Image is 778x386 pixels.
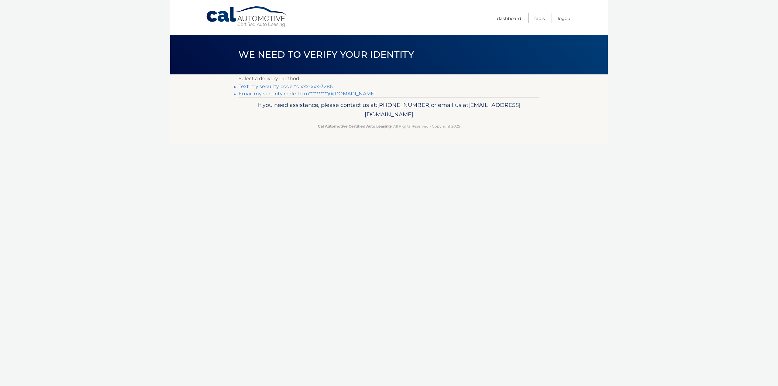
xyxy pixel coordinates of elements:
[239,84,333,89] a: Text my security code to xxx-xxx-3286
[243,123,535,129] p: - All Rights Reserved - Copyright 2025
[558,13,572,23] a: Logout
[239,91,376,97] a: Email my security code to m**********@[DOMAIN_NAME]
[239,49,414,60] span: We need to verify your identity
[243,100,535,120] p: If you need assistance, please contact us at: or email us at
[377,101,431,108] span: [PHONE_NUMBER]
[318,124,391,128] strong: Cal Automotive Certified Auto Leasing
[497,13,521,23] a: Dashboard
[239,74,539,83] p: Select a delivery method:
[534,13,545,23] a: FAQ's
[206,6,288,28] a: Cal Automotive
